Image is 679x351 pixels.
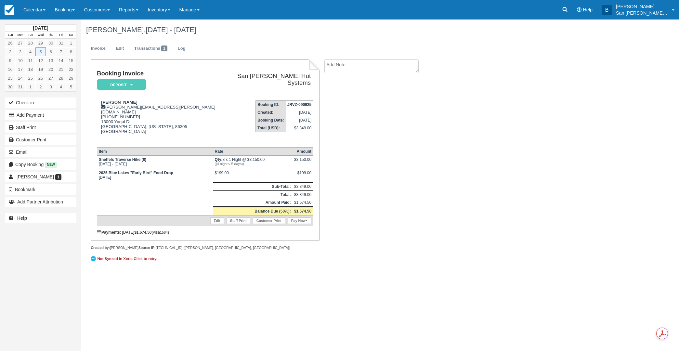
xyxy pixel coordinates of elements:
a: 16 [5,65,15,74]
small: 1584 [160,230,168,234]
a: 13 [46,56,56,65]
a: 26 [35,74,46,83]
strong: Sneffels Traverse Hike (8) [99,157,146,162]
span: New [45,162,57,167]
th: Fri [56,32,66,39]
a: 26 [5,39,15,47]
a: Customer Print [5,135,76,145]
th: Total: [213,190,293,199]
a: 2 [35,83,46,91]
strong: JRVZ-090925 [287,102,312,107]
a: 24 [15,74,25,83]
button: Email [5,147,76,157]
h1: [PERSON_NAME], [86,26,586,34]
a: 5 [35,47,46,56]
td: $1,674.50 [293,199,313,207]
a: 29 [35,39,46,47]
h1: Booking Invoice [97,70,223,77]
a: 30 [5,83,15,91]
td: $199.00 [213,169,293,182]
strong: Created by: [91,246,110,250]
strong: Qty [215,157,223,162]
button: Copy Booking New [5,159,76,170]
a: Pay Now [288,217,311,224]
a: 14 [56,56,66,65]
a: Invoice [86,42,111,55]
a: 15 [66,56,76,65]
strong: $1,674.50 [294,209,311,214]
a: Edit [111,42,129,55]
a: 28 [25,39,35,47]
a: 21 [56,65,66,74]
th: Booking ID: [256,101,286,109]
a: Not Synced in Xero. Click to retry. [91,255,159,262]
th: Sun [5,32,15,39]
a: 30 [46,39,56,47]
td: $3,349.00 [286,124,313,132]
a: 23 [5,74,15,83]
th: Amount [293,147,313,155]
a: 29 [66,74,76,83]
th: Rate [213,147,293,155]
a: 1 [66,39,76,47]
td: [DATE] - [DATE] [97,155,213,169]
strong: $1,674.50 [134,230,151,235]
div: [PERSON_NAME][EMAIL_ADDRESS][PERSON_NAME][DOMAIN_NAME] [PHONE_NUMBER] 13000 Yaqui Dr [GEOGRAPHIC_... [97,100,223,142]
td: $3,349.00 [293,190,313,199]
a: 11 [25,56,35,65]
a: 20 [46,65,56,74]
td: [DATE] [286,109,313,116]
b: Help [17,215,27,221]
div: B [602,5,612,15]
a: 3 [15,47,25,56]
div: $199.00 [294,171,311,180]
a: 27 [46,74,56,83]
a: 31 [15,83,25,91]
span: Help [583,7,593,12]
a: 2 [5,47,15,56]
a: Staff Print [227,217,250,224]
th: Total (USD): [256,124,286,132]
strong: [DATE] [33,25,48,31]
div: $3,150.00 [294,157,311,167]
a: Customer Print [253,217,285,224]
i: Help [577,7,581,12]
a: 22 [66,65,76,74]
a: 4 [56,83,66,91]
th: Thu [46,32,56,39]
strong: 2025 Blue Lakes "Early Bird" Food Drop [99,171,173,175]
strong: Payments [97,230,120,235]
a: 17 [15,65,25,74]
a: Transactions1 [129,42,172,55]
strong: Source IP: [138,246,156,250]
a: 28 [56,74,66,83]
th: Created: [256,109,286,116]
th: Amount Paid: [213,199,293,207]
em: Deposit [97,79,146,90]
div: [PERSON_NAME] [TECHNICAL_ID] ([PERSON_NAME], [GEOGRAPHIC_DATA], [GEOGRAPHIC_DATA]) [91,245,319,250]
th: Wed [35,32,46,39]
img: checkfront-main-nav-mini-logo.png [5,5,14,15]
a: 31 [56,39,66,47]
a: 27 [15,39,25,47]
a: 19 [35,65,46,74]
span: 1 [161,45,167,51]
strong: [PERSON_NAME] [101,100,137,105]
a: 4 [25,47,35,56]
div: : [DATE] (visa ) [97,230,313,235]
button: Check-in [5,97,76,108]
th: Item [97,147,213,155]
a: Deposit [97,79,144,91]
a: 25 [25,74,35,83]
td: 8 x 1 Night @ $3,150.00 [213,155,293,169]
a: Staff Print [5,122,76,133]
th: Balance Due (50%): [213,207,293,215]
th: Mon [15,32,25,39]
a: Help [5,213,76,223]
th: Sub-Total: [213,182,293,190]
a: 1 [25,83,35,91]
td: $3,349.00 [293,182,313,190]
em: ((4 nights/ 5 days)) [215,162,291,166]
button: Bookmark [5,184,76,195]
a: 7 [56,47,66,56]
